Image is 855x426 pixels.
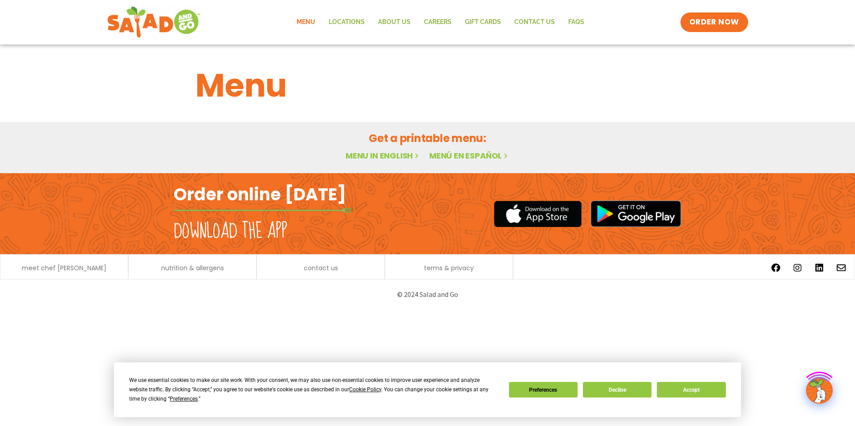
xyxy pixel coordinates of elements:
a: Menú en español [429,150,509,161]
a: nutrition & allergens [161,265,224,271]
h2: Order online [DATE] [174,183,346,205]
img: new-SAG-logo-768×292 [107,4,201,40]
button: Decline [583,382,651,398]
h2: Get a printable menu: [195,130,660,146]
a: contact us [304,265,338,271]
a: Menu in English [346,150,420,161]
button: Accept [657,382,725,398]
button: Preferences [509,382,578,398]
span: ORDER NOW [689,17,739,28]
a: ORDER NOW [680,12,748,32]
h1: Menu [195,61,660,110]
a: Locations [322,12,371,32]
p: © 2024 Salad and Go [178,288,677,300]
a: Contact Us [508,12,562,32]
img: appstore [494,199,582,228]
a: meet chef [PERSON_NAME] [22,265,106,271]
a: Menu [290,12,322,32]
img: google_play [590,200,681,227]
a: About Us [371,12,417,32]
span: Preferences [170,396,198,402]
span: Cookie Policy [349,386,381,393]
div: We use essential cookies to make our site work. With your consent, we may also use non-essential ... [129,376,498,404]
img: fork [174,208,352,213]
nav: Menu [290,12,591,32]
a: GIFT CARDS [458,12,508,32]
div: Cookie Consent Prompt [114,362,741,417]
a: terms & privacy [424,265,474,271]
a: FAQs [562,12,591,32]
h2: Download the app [174,219,287,244]
a: Careers [417,12,458,32]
